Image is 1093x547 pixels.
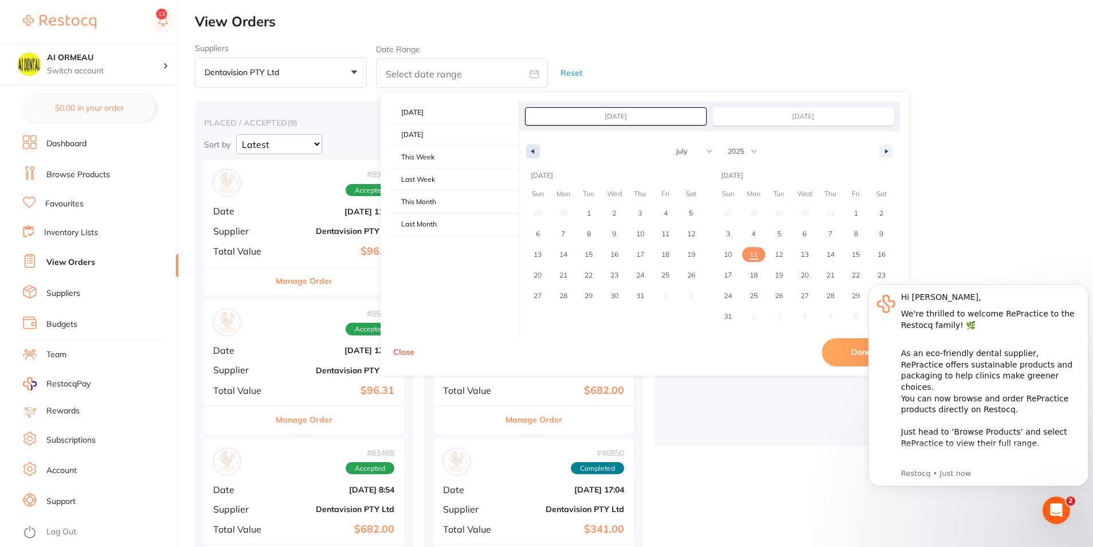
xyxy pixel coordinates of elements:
[45,198,84,210] a: Favourites
[750,265,758,286] span: 18
[213,365,271,375] span: Supplier
[766,224,792,244] button: 5
[46,288,80,299] a: Suppliers
[678,224,704,244] button: 12
[390,124,519,146] button: [DATE]
[724,244,732,265] span: 10
[817,286,843,306] button: 28
[506,406,562,433] button: Manage Order
[195,44,367,53] label: Suppliers
[390,101,519,124] button: [DATE]
[551,185,577,203] span: Mon
[843,224,869,244] button: 8
[390,146,519,169] button: This Week
[390,191,519,213] span: This Month
[571,448,624,458] span: # 46850
[822,338,900,366] button: Done
[817,224,843,244] button: 7
[843,286,869,306] button: 29
[792,244,818,265] button: 13
[687,265,695,286] span: 26
[726,224,730,244] span: 3
[443,504,500,514] span: Supplier
[557,58,586,88] button: Reset
[843,265,869,286] button: 22
[280,385,394,397] b: $96.31
[585,265,593,286] span: 22
[864,267,1093,516] iframe: Intercom notifications message
[510,385,624,397] b: $682.00
[678,265,704,286] button: 26
[664,203,668,224] span: 4
[775,286,783,306] span: 26
[724,306,732,327] span: 31
[1066,497,1075,506] span: 2
[576,244,602,265] button: 15
[23,15,96,29] img: Restocq Logo
[213,385,271,396] span: Total Value
[376,45,420,54] label: Date Range
[46,257,95,268] a: View Orders
[204,160,403,295] div: Dentavision PTY Ltd#89445AcceptedDate[DATE] 11:06SupplierDentavision PTY LtdTotal Value$96.31Mana...
[510,523,624,536] b: $341.00
[213,485,271,495] span: Date
[585,286,593,306] span: 29
[854,203,858,224] span: 1
[828,224,832,244] span: 7
[636,244,644,265] span: 17
[559,244,567,265] span: 14
[713,108,894,125] input: Continuous
[525,224,551,244] button: 6
[346,184,394,197] span: Accepted
[610,244,618,265] span: 16
[602,224,628,244] button: 9
[346,323,394,335] span: Accepted
[852,244,860,265] span: 15
[551,286,577,306] button: 28
[612,203,616,224] span: 2
[792,185,818,203] span: Wed
[724,265,732,286] span: 17
[715,224,741,244] button: 3
[724,286,732,306] span: 24
[585,244,593,265] span: 15
[46,526,76,538] a: Log Out
[653,265,679,286] button: 25
[868,244,894,265] button: 16
[868,224,894,244] button: 9
[877,265,886,286] span: 23
[18,53,41,76] img: AI ORMEAU
[854,224,858,244] span: 8
[879,203,883,224] span: 2
[390,169,519,191] button: Last Week
[510,505,624,514] b: Dentavision PTY Ltd
[678,185,704,203] span: Sat
[276,267,332,295] button: Manage Order
[46,496,76,507] a: Support
[741,185,767,203] span: Mon
[213,504,271,514] span: Supplier
[534,286,542,306] span: 27
[792,286,818,306] button: 27
[46,169,110,181] a: Browse Products
[715,244,741,265] button: 10
[46,138,87,150] a: Dashboard
[868,203,894,224] button: 2
[525,265,551,286] button: 20
[559,265,567,286] span: 21
[627,185,653,203] span: Thu
[213,345,271,355] span: Date
[661,224,669,244] span: 11
[741,224,767,244] button: 4
[510,485,624,494] b: [DATE] 17:04
[636,265,644,286] span: 24
[801,244,809,265] span: 13
[817,265,843,286] button: 21
[446,451,468,472] img: Dentavision PTY Ltd
[638,203,642,224] span: 3
[792,224,818,244] button: 6
[525,244,551,265] button: 13
[390,213,519,236] button: Last Month
[195,14,1093,30] h2: View Orders
[443,365,500,375] span: Supplier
